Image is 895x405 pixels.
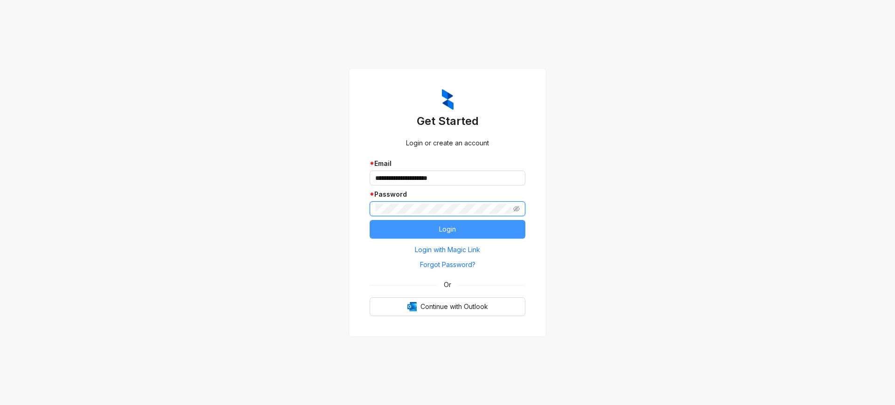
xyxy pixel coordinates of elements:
[370,297,525,316] button: OutlookContinue with Outlook
[513,206,520,212] span: eye-invisible
[370,114,525,129] h3: Get Started
[370,242,525,257] button: Login with Magic Link
[370,138,525,148] div: Login or create an account
[415,245,480,255] span: Login with Magic Link
[420,302,488,312] span: Continue with Outlook
[442,89,454,110] img: ZumaIcon
[407,302,417,311] img: Outlook
[439,224,456,234] span: Login
[420,260,475,270] span: Forgot Password?
[370,257,525,272] button: Forgot Password?
[370,220,525,239] button: Login
[370,189,525,199] div: Password
[370,158,525,169] div: Email
[437,280,458,290] span: Or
